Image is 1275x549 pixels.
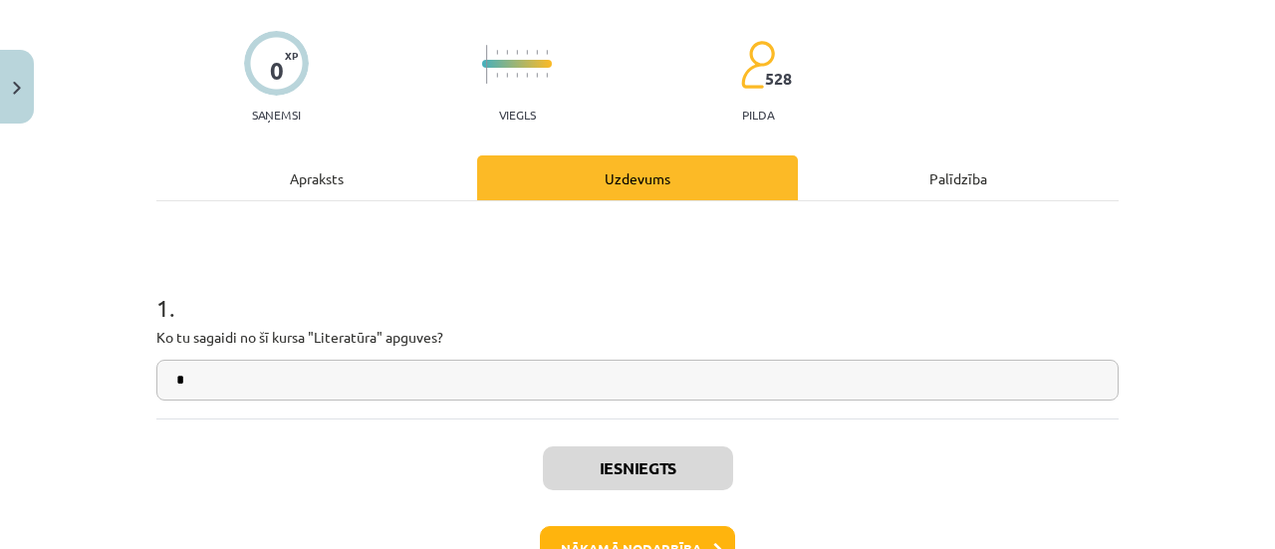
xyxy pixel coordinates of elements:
[496,50,498,55] img: icon-short-line-57e1e144782c952c97e751825c79c345078a6d821885a25fce030b3d8c18986b.svg
[496,73,498,78] img: icon-short-line-57e1e144782c952c97e751825c79c345078a6d821885a25fce030b3d8c18986b.svg
[526,50,528,55] img: icon-short-line-57e1e144782c952c97e751825c79c345078a6d821885a25fce030b3d8c18986b.svg
[546,50,548,55] img: icon-short-line-57e1e144782c952c97e751825c79c345078a6d821885a25fce030b3d8c18986b.svg
[156,327,1119,348] p: Ko tu sagaidi no šī kursa "Literatūra" apguves?
[740,40,775,90] img: students-c634bb4e5e11cddfef0936a35e636f08e4e9abd3cc4e673bd6f9a4125e45ecb1.svg
[516,50,518,55] img: icon-short-line-57e1e144782c952c97e751825c79c345078a6d821885a25fce030b3d8c18986b.svg
[486,45,488,84] img: icon-long-line-d9ea69661e0d244f92f715978eff75569469978d946b2353a9bb055b3ed8787d.svg
[270,57,284,85] div: 0
[244,108,309,122] p: Saņemsi
[477,155,798,200] div: Uzdevums
[742,108,774,122] p: pilda
[543,446,733,490] button: Iesniegts
[156,155,477,200] div: Apraksts
[546,73,548,78] img: icon-short-line-57e1e144782c952c97e751825c79c345078a6d821885a25fce030b3d8c18986b.svg
[506,73,508,78] img: icon-short-line-57e1e144782c952c97e751825c79c345078a6d821885a25fce030b3d8c18986b.svg
[536,50,538,55] img: icon-short-line-57e1e144782c952c97e751825c79c345078a6d821885a25fce030b3d8c18986b.svg
[499,108,536,122] p: Viegls
[285,50,298,61] span: XP
[516,73,518,78] img: icon-short-line-57e1e144782c952c97e751825c79c345078a6d821885a25fce030b3d8c18986b.svg
[13,82,21,95] img: icon-close-lesson-0947bae3869378f0d4975bcd49f059093ad1ed9edebbc8119c70593378902aed.svg
[526,73,528,78] img: icon-short-line-57e1e144782c952c97e751825c79c345078a6d821885a25fce030b3d8c18986b.svg
[506,50,508,55] img: icon-short-line-57e1e144782c952c97e751825c79c345078a6d821885a25fce030b3d8c18986b.svg
[798,155,1119,200] div: Palīdzība
[765,70,792,88] span: 528
[536,73,538,78] img: icon-short-line-57e1e144782c952c97e751825c79c345078a6d821885a25fce030b3d8c18986b.svg
[156,259,1119,321] h1: 1 .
